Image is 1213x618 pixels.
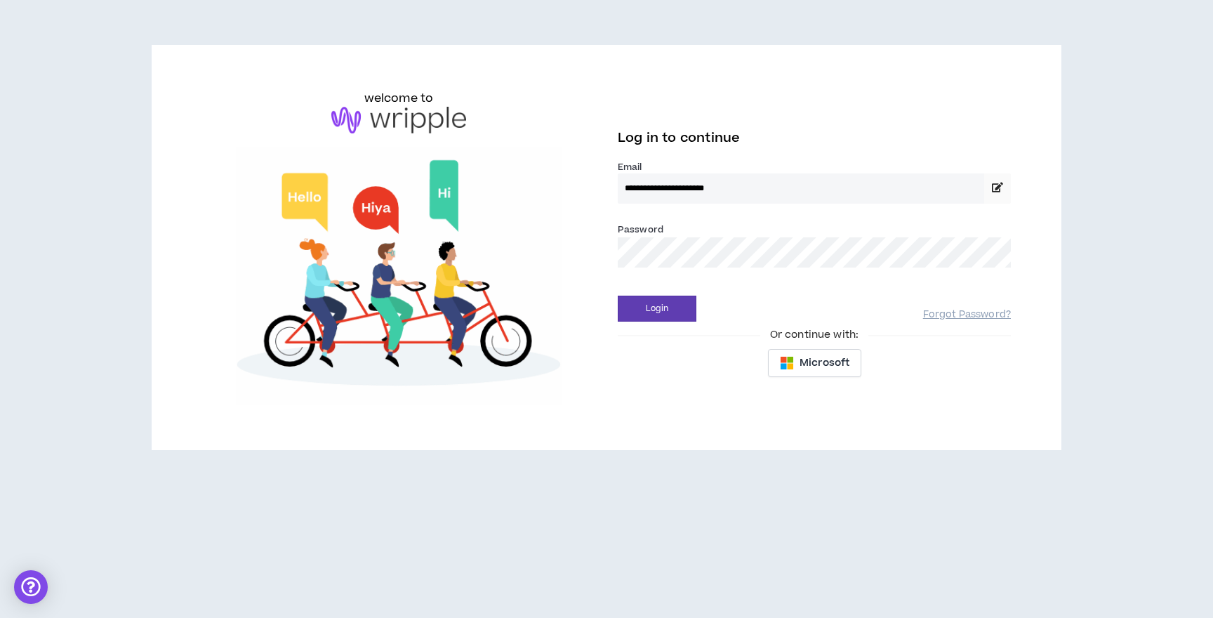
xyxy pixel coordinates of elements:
[923,308,1011,322] a: Forgot Password?
[14,570,48,604] div: Open Intercom Messenger
[768,349,861,377] button: Microsoft
[760,327,868,343] span: Or continue with:
[202,147,595,405] img: Welcome to Wripple
[331,107,466,133] img: logo-brand.png
[618,161,1011,173] label: Email
[618,296,696,322] button: Login
[364,90,434,107] h6: welcome to
[618,223,663,236] label: Password
[618,129,740,147] span: Log in to continue
[800,355,849,371] span: Microsoft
